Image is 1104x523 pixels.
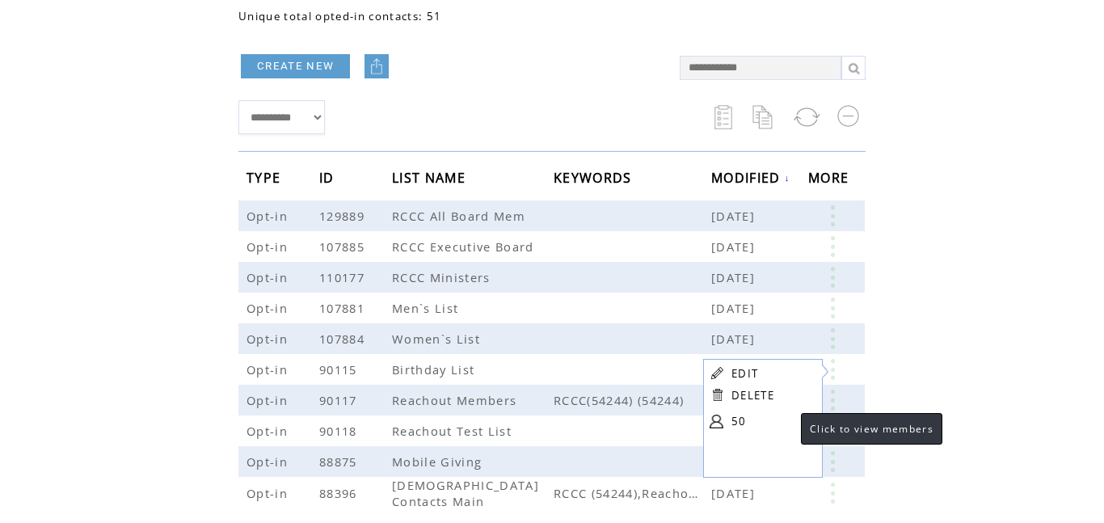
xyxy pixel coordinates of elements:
a: TYPE [247,172,284,182]
span: RCCC All Board Mem [392,208,529,224]
img: upload.png [369,58,385,74]
span: Reachout Members [392,392,520,408]
span: 107881 [319,300,369,316]
span: Opt-in [247,300,292,316]
span: Women`s List [392,331,484,347]
span: Opt-in [247,423,292,439]
span: Birthday List [392,361,478,377]
span: [DEMOGRAPHIC_DATA] Contacts Main [392,477,539,509]
span: RCCC (54244),Reachout (54244) [554,485,711,501]
span: Opt-in [247,485,292,501]
span: KEYWORDS [554,165,636,195]
span: [DATE] [711,300,759,316]
span: Opt-in [247,392,292,408]
a: KEYWORDS [554,172,636,182]
span: Opt-in [247,331,292,347]
span: Opt-in [247,238,292,255]
span: TYPE [247,165,284,195]
span: [DATE] [711,238,759,255]
span: [DATE] [711,269,759,285]
span: RCCC Executive Board [392,238,538,255]
span: MODIFIED [711,165,785,195]
span: Click to view members [810,422,933,436]
span: 90117 [319,392,361,408]
a: MODIFIED↓ [711,173,790,183]
span: ID [319,165,339,195]
span: 90118 [319,423,361,439]
span: Men`s List [392,300,462,316]
a: LIST NAME [392,172,470,182]
span: [DATE] [711,331,759,347]
span: 107885 [319,238,369,255]
span: RCCC(54244) (54244) [554,392,711,408]
span: Reachout Test List [392,423,516,439]
a: 50 [731,409,812,433]
span: 110177 [319,269,369,285]
span: Opt-in [247,269,292,285]
span: LIST NAME [392,165,470,195]
span: Opt-in [247,361,292,377]
span: RCCC Ministers [392,269,495,285]
span: Mobile Giving [392,453,486,470]
span: Unique total opted-in contacts: 51 [238,9,441,23]
span: 129889 [319,208,369,224]
span: 88875 [319,453,361,470]
a: ID [319,172,339,182]
span: 107884 [319,331,369,347]
span: 88396 [319,485,361,501]
span: Opt-in [247,208,292,224]
span: [DATE] [711,208,759,224]
a: EDIT [731,366,758,381]
span: MORE [808,165,853,195]
a: CREATE NEW [241,54,350,78]
a: DELETE [731,388,774,403]
span: 90115 [319,361,361,377]
span: Opt-in [247,453,292,470]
